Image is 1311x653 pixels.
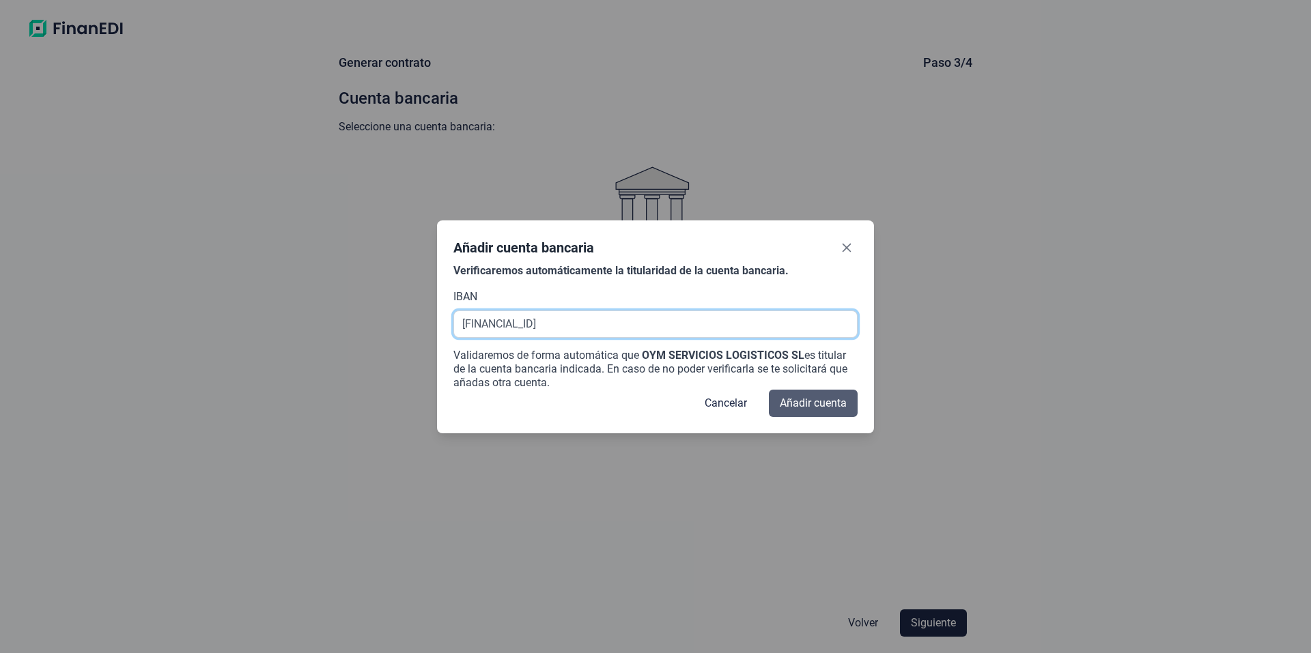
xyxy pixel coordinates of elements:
[780,395,847,411] span: Añadir cuenta
[836,237,858,259] button: Close
[694,390,758,417] button: Cancelar
[705,395,747,411] span: Cancelar
[453,349,858,390] div: Validaremos de forma automática que es titular de la cuenta bancaria indicada. En caso de no pode...
[453,264,858,278] div: Verificaremos automáticamente la titularidad de la cuenta bancaria.
[642,349,804,362] span: OYM SERVICIOS LOGISTICOS SL
[453,238,594,257] div: Añadir cuenta bancaria
[769,390,858,417] button: Añadir cuenta
[453,289,477,305] label: IBAN
[453,310,858,338] input: Introduce el IBAN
